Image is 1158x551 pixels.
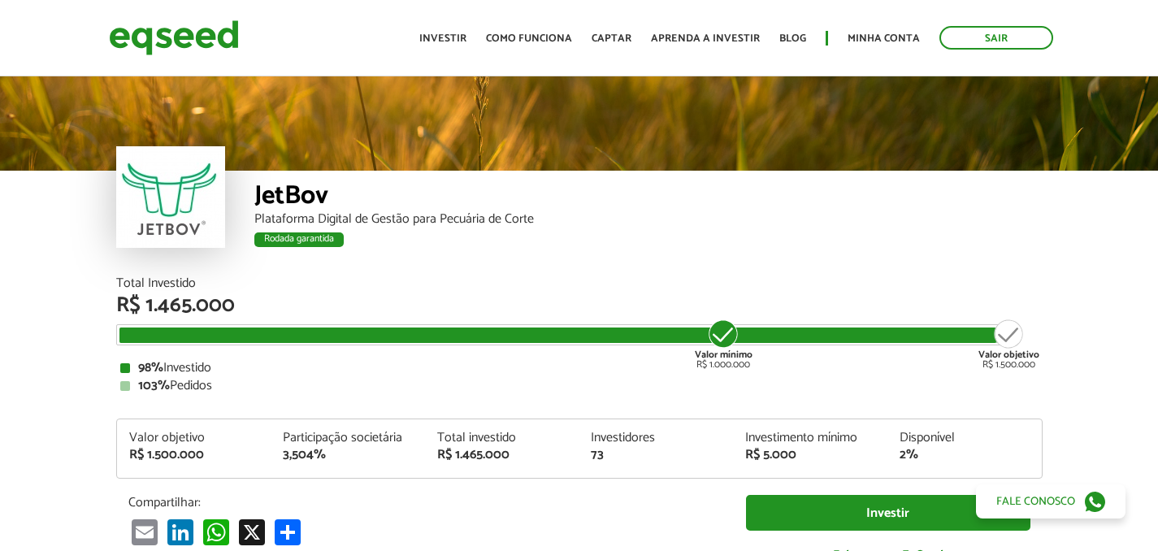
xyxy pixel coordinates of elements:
div: Disponível [900,432,1030,445]
div: R$ 1.500.000 [129,449,259,462]
strong: 98% [138,357,163,379]
div: R$ 1.465.000 [437,449,567,462]
strong: 103% [138,375,170,397]
div: Plataforma Digital de Gestão para Pecuária de Corte [254,213,1043,226]
a: Sair [939,26,1053,50]
a: X [236,518,268,545]
a: Investir [419,33,466,44]
p: Compartilhar: [128,495,722,510]
strong: Valor mínimo [695,347,752,362]
a: Fale conosco [976,484,1125,518]
div: 2% [900,449,1030,462]
a: Minha conta [848,33,920,44]
div: R$ 1.000.000 [693,318,754,370]
a: Investir [746,495,1030,531]
a: Aprenda a investir [651,33,760,44]
a: Como funciona [486,33,572,44]
strong: Valor objetivo [978,347,1039,362]
div: Total Investido [116,277,1043,290]
a: Blog [779,33,806,44]
div: Investidores [591,432,721,445]
a: Email [128,518,161,545]
a: LinkedIn [164,518,197,545]
a: Compartilhar [271,518,304,545]
div: Participação societária [283,432,413,445]
div: R$ 5.000 [745,449,875,462]
div: Investido [120,362,1039,375]
div: Valor objetivo [129,432,259,445]
div: JetBov [254,183,1043,213]
div: 73 [591,449,721,462]
div: 3,504% [283,449,413,462]
a: WhatsApp [200,518,232,545]
div: Rodada garantida [254,232,344,247]
img: EqSeed [109,16,239,59]
div: Total investido [437,432,567,445]
div: R$ 1.500.000 [978,318,1039,370]
div: Pedidos [120,380,1039,393]
a: Captar [592,33,631,44]
div: R$ 1.465.000 [116,295,1043,316]
div: Investimento mínimo [745,432,875,445]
